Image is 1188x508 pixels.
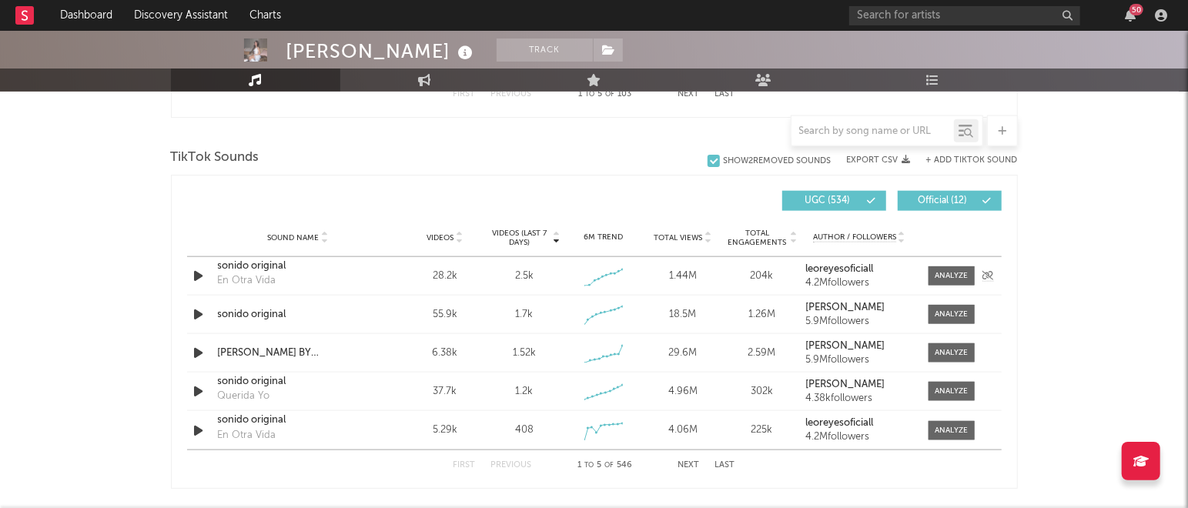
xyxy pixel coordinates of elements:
[791,125,954,138] input: Search by song name or URL
[171,149,259,167] span: TikTok Sounds
[847,155,911,165] button: Export CSV
[585,91,594,98] span: to
[584,462,594,469] span: to
[410,269,481,284] div: 28.2k
[488,229,550,247] span: Videos (last 7 days)
[410,384,481,399] div: 37.7k
[911,156,1018,165] button: + Add TikTok Sound
[1129,4,1143,15] div: 50
[805,302,885,312] strong: [PERSON_NAME]
[410,307,481,323] div: 55.9k
[926,156,1018,165] button: + Add TikTok Sound
[654,233,702,242] span: Total Views
[726,423,798,438] div: 225k
[218,273,276,289] div: En Otra Vida
[678,461,700,470] button: Next
[268,233,320,242] span: Sound Name
[805,264,873,274] strong: leoreyesoficiall
[898,191,1002,211] button: Official(12)
[805,264,912,275] a: leoreyesoficiall
[497,38,593,62] button: Track
[647,384,718,399] div: 4.96M
[605,91,614,98] span: of
[908,196,979,206] span: Official ( 12 )
[805,379,885,389] strong: [PERSON_NAME]
[726,307,798,323] div: 1.26M
[715,90,735,99] button: Last
[805,355,912,366] div: 5.9M followers
[792,196,863,206] span: UGC ( 534 )
[726,346,798,361] div: 2.59M
[491,90,532,99] button: Previous
[218,346,379,361] a: [PERSON_NAME] BY [PERSON_NAME]
[218,389,270,404] div: Querida Yo
[805,379,912,390] a: [PERSON_NAME]
[515,423,534,438] div: 408
[805,418,873,428] strong: leoreyesoficiall
[491,461,532,470] button: Previous
[805,316,912,327] div: 5.9M followers
[218,374,379,389] a: sonido original
[410,423,481,438] div: 5.29k
[647,423,718,438] div: 4.06M
[805,341,885,351] strong: [PERSON_NAME]
[563,456,648,475] div: 1 5 546
[726,229,788,247] span: Total Engagements
[286,38,477,64] div: [PERSON_NAME]
[805,432,912,443] div: 4.2M followers
[647,307,718,323] div: 18.5M
[849,6,1080,25] input: Search for artists
[218,413,379,428] a: sonido original
[427,233,454,242] span: Videos
[218,428,276,443] div: En Otra Vida
[453,461,476,470] button: First
[604,462,614,469] span: of
[726,384,798,399] div: 302k
[647,346,718,361] div: 29.6M
[782,191,886,211] button: UGC(534)
[515,384,533,399] div: 1.2k
[726,269,798,284] div: 204k
[805,341,912,352] a: [PERSON_NAME]
[805,278,912,289] div: 4.2M followers
[410,346,481,361] div: 6.38k
[567,232,639,243] div: 6M Trend
[715,461,735,470] button: Last
[218,259,379,274] a: sonido original
[805,302,912,313] a: [PERSON_NAME]
[678,90,700,99] button: Next
[647,269,718,284] div: 1.44M
[453,90,476,99] button: First
[805,418,912,429] a: leoreyesoficiall
[805,393,912,404] div: 4.38k followers
[813,232,896,242] span: Author / Followers
[513,346,536,361] div: 1.52k
[515,307,533,323] div: 1.7k
[563,85,648,104] div: 1 5 103
[515,269,534,284] div: 2.5k
[218,307,379,323] a: sonido original
[1125,9,1136,22] button: 50
[724,156,832,166] div: Show 2 Removed Sounds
